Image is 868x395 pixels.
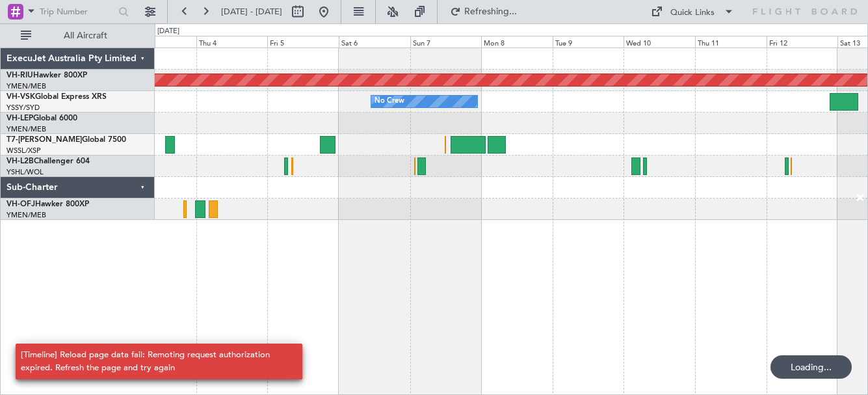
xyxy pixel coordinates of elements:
div: Sat 6 [339,36,410,48]
div: Mon 8 [481,36,553,48]
a: VH-RIUHawker 800XP [7,72,87,79]
a: VH-L2BChallenger 604 [7,157,90,165]
a: YMEN/MEB [7,210,46,220]
a: YSSY/SYD [7,103,40,113]
span: VH-VSK [7,93,35,101]
div: Fri 5 [267,36,339,48]
div: Sun 7 [410,36,482,48]
a: WSSL/XSP [7,146,41,156]
span: Refreshing... [464,7,518,16]
span: VH-L2B [7,157,34,165]
div: Wed 3 [125,36,196,48]
span: T7-[PERSON_NAME] [7,136,82,144]
span: VH-LEP [7,115,33,122]
div: Wed 10 [624,36,695,48]
span: All Aircraft [34,31,137,40]
a: YMEN/MEB [7,124,46,134]
div: [DATE] [157,26,179,37]
div: Loading... [770,355,852,379]
div: Thu 11 [695,36,767,48]
input: Trip Number [40,2,114,21]
div: Fri 12 [767,36,838,48]
div: Quick Links [670,7,715,20]
span: VH-RIU [7,72,33,79]
a: T7-[PERSON_NAME]Global 7500 [7,136,126,144]
button: Refreshing... [444,1,522,22]
a: VH-LEPGlobal 6000 [7,115,77,122]
button: All Aircraft [14,25,141,46]
a: YSHL/WOL [7,167,44,177]
div: Tue 9 [553,36,624,48]
span: [DATE] - [DATE] [221,6,282,18]
span: VH-OFJ [7,200,35,208]
div: No Crew [375,92,404,111]
div: [Timeline] Reload page data fail: Remoting request authorization expired. Refresh the page and tr... [21,349,283,374]
button: Quick Links [644,1,741,22]
a: VH-VSKGlobal Express XRS [7,93,107,101]
a: VH-OFJHawker 800XP [7,200,89,208]
div: Thu 4 [196,36,268,48]
a: YMEN/MEB [7,81,46,91]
